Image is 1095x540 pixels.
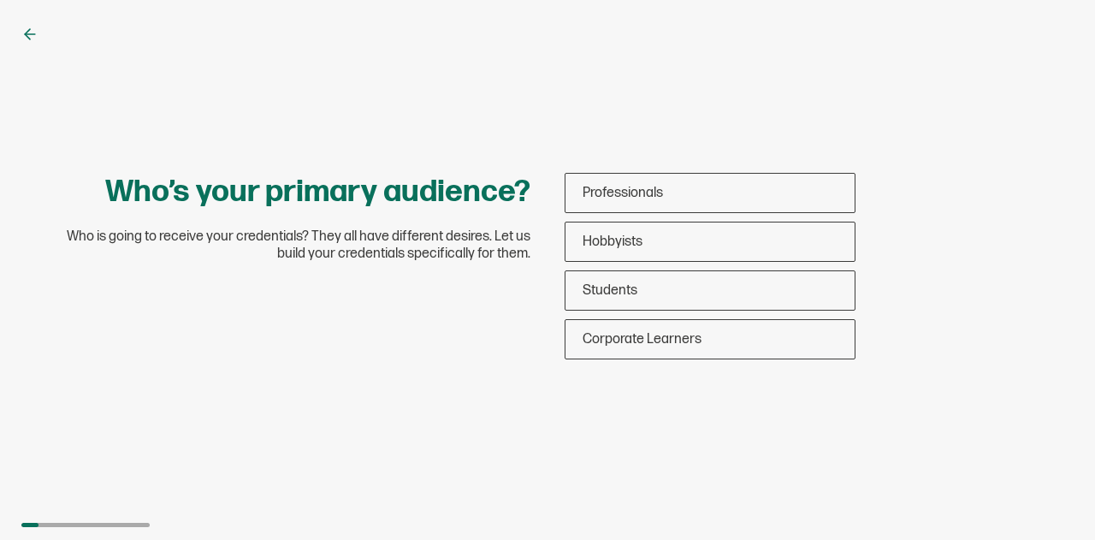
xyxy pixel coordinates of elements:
[583,234,642,250] span: Hobbyists
[583,331,701,347] span: Corporate Learners
[105,173,530,211] h1: Who’s your primary audience?
[1009,458,1095,540] iframe: Chat Widget
[583,185,663,201] span: Professionals
[583,282,637,299] span: Students
[51,228,530,263] span: Who is going to receive your credentials? They all have different desires. Let us build your cred...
